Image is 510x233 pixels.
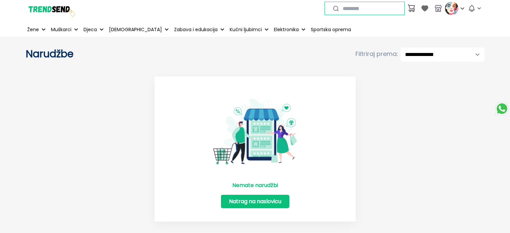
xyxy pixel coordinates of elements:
p: Zabava i edukacija [174,26,218,33]
p: Muškarci [51,26,71,33]
button: Žene [26,22,47,37]
p: Nemate narudžbi [232,181,278,189]
button: [DEMOGRAPHIC_DATA] [108,22,170,37]
img: profile picture [445,2,458,15]
a: Natrag na naslovicu [221,195,289,208]
h2: Narudžbe [26,48,255,60]
button: Elektronika [273,22,307,37]
p: [DEMOGRAPHIC_DATA] [109,26,162,33]
img: No Item [213,90,297,174]
button: Zabava i edukacija [173,22,226,37]
button: Djeca [82,22,105,37]
select: Filtriraj prema: [401,48,485,62]
p: Kućni ljubimci [230,26,262,33]
button: Kućni ljubimci [228,22,270,37]
p: Žene [27,26,39,33]
p: Djeca [83,26,97,33]
a: Sportska oprema [309,22,352,37]
button: Muškarci [50,22,79,37]
span: Filtriraj prema: [355,49,398,59]
p: Elektronika [274,26,299,33]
